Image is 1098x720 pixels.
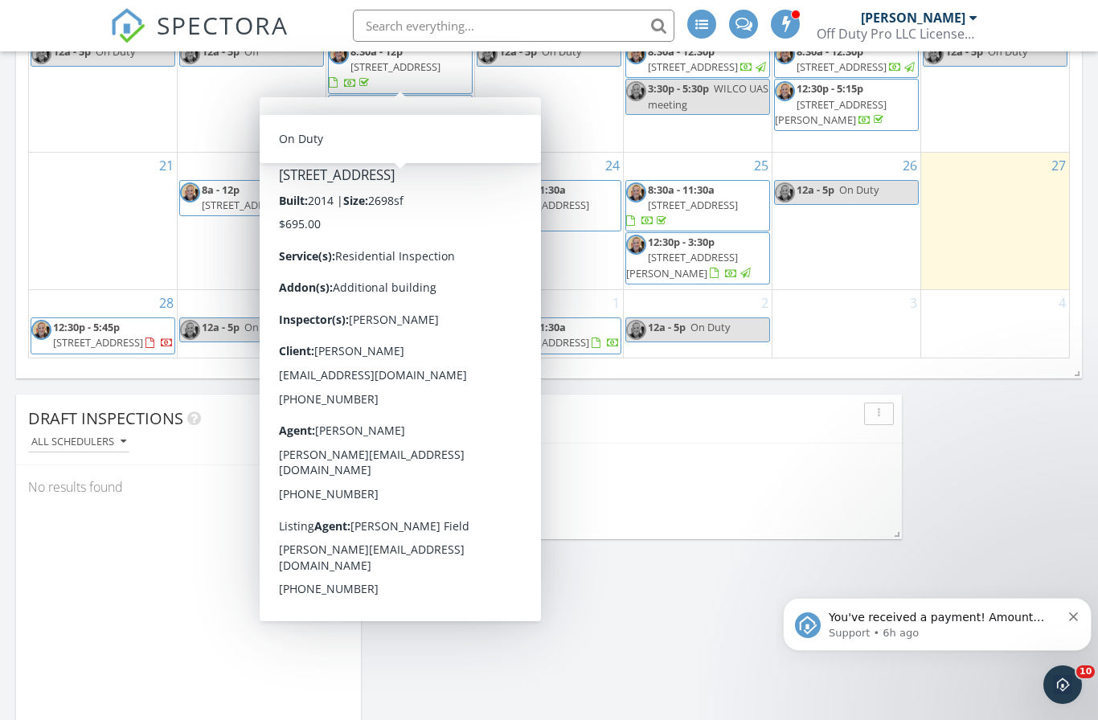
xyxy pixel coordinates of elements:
td: Go to September 27, 2025 [920,152,1069,290]
td: Go to September 19, 2025 [772,14,920,153]
iframe: Intercom live chat [1043,665,1082,704]
img: 1997480f970a4c5bb01480c77f51a20b.jpeg [626,235,646,255]
span: [STREET_ADDRESS][PERSON_NAME] [775,97,887,127]
img: 1997480f970a4c5bb01480c77f51a20b.jpeg [180,182,200,202]
a: Go to September 29, 2025 [305,290,326,316]
a: 8:30a - 11:30a [STREET_ADDRESS] [477,180,621,232]
img: 1997480f970a4c5bb01480c77f51a20b.jpeg [329,320,349,340]
span: 12a - 5p [797,182,834,197]
img: 1997480f970a4c5bb01480c77f51a20b.jpeg [626,44,646,64]
span: Unconfirmed [389,407,506,429]
span: SPECTORA [157,8,289,42]
img: 1997480f970a4c5bb01480c77f51a20b.jpeg [329,44,349,64]
a: Go to September 21, 2025 [156,153,177,178]
span: On Duty [96,44,135,59]
a: 12:30p - 5:45p [STREET_ADDRESS] [53,320,174,350]
a: Go to September 23, 2025 [453,153,474,178]
span: 12a - 5p [648,320,686,334]
td: Go to October 1, 2025 [475,290,624,358]
a: 8:30a - 11:30a [STREET_ADDRESS] [477,182,589,227]
a: 8:30a - 12:30p [STREET_ADDRESS] [648,44,768,74]
span: 10 [1076,665,1095,678]
a: 8:30a - 12p [STREET_ADDRESS] [328,42,473,94]
span: [STREET_ADDRESS] [202,198,292,212]
a: 12:30p - 5:45p [STREET_ADDRESS] [31,317,175,354]
span: [STREET_ADDRESS] [648,59,738,74]
img: 1997480f970a4c5bb01480c77f51a20b.jpeg [180,320,200,340]
a: 8:30a - 11:30a [STREET_ADDRESS] [625,180,770,232]
a: 12:30p - 5p [STREET_ADDRESS] [328,95,473,147]
div: All schedulers [31,436,126,448]
span: On Duty [690,320,730,334]
td: Go to September 24, 2025 [475,152,624,290]
span: 12a - 5p [499,44,537,59]
img: 1997480f970a4c5bb01480c77f51a20b.jpeg [775,81,795,101]
td: Go to September 17, 2025 [475,14,624,153]
td: Go to October 4, 2025 [920,290,1069,358]
span: 8:30a - 12:30p [797,44,863,59]
span: [STREET_ADDRESS] [499,335,589,350]
img: 1997480f970a4c5bb01480c77f51a20b.jpeg [775,44,795,64]
a: Go to September 22, 2025 [305,153,326,178]
span: [STREET_ADDRESS] [350,112,440,127]
p: Message from Support, sent 6h ago [52,62,285,76]
a: Go to October 3, 2025 [907,290,920,316]
a: SPECTORA [110,22,289,55]
span: 8:30a - 12p [350,44,403,59]
span: [STREET_ADDRESS] [797,59,887,74]
a: 8:30a - 12:30p [STREET_ADDRESS] [774,42,919,78]
a: 8:30a - 12:30p [STREET_ADDRESS] [797,44,917,74]
a: 8:30a - 11:30a [STREET_ADDRESS] [626,182,738,227]
td: Go to September 29, 2025 [178,290,326,358]
a: 12:30p - 5:15p [STREET_ADDRESS][PERSON_NAME] [774,79,919,131]
iframe: Intercom notifications message [776,564,1098,677]
button: All schedulers [28,432,129,453]
td: Go to September 14, 2025 [29,14,178,153]
span: 12a - 12p [350,182,394,197]
span: 8:30a - 11:30a [648,182,715,197]
img: 1997480f970a4c5bb01480c77f51a20b.jpeg [477,320,498,340]
span: 12:30p - 5:45p [53,320,120,334]
img: 1997480f970a4c5bb01480c77f51a20b.jpeg [924,44,944,64]
span: 8:30a - 1:30p [350,320,412,334]
td: Go to September 18, 2025 [623,14,772,153]
td: Go to September 20, 2025 [920,14,1069,153]
img: The Best Home Inspection Software - Spectora [110,8,145,43]
span: [STREET_ADDRESS] [350,335,440,350]
span: 12:30p - 5:15p [797,81,863,96]
td: Go to October 3, 2025 [772,290,920,358]
a: 8:30a - 1:30p [STREET_ADDRESS] [350,320,471,350]
a: 8:30a - 11:30a [STREET_ADDRESS] [499,320,620,350]
img: 1997480f970a4c5bb01480c77f51a20b.jpeg [775,182,795,202]
span: 12:30p - 5p [350,97,403,112]
a: Go to September 28, 2025 [156,290,177,316]
a: 12:30p - 5p [STREET_ADDRESS] [329,97,440,142]
td: Go to September 22, 2025 [178,152,326,290]
span: On Duty [399,182,438,197]
a: 8:30a - 11:30a [STREET_ADDRESS] [477,317,621,354]
span: [STREET_ADDRESS][PERSON_NAME] [626,250,738,280]
td: Go to September 21, 2025 [29,152,178,290]
span: [STREET_ADDRESS] [648,198,738,212]
span: [STREET_ADDRESS] [499,198,589,212]
a: Go to October 1, 2025 [609,290,623,316]
span: 3:30p - 5:30p [648,81,709,96]
span: 8:30a - 11:30a [499,182,566,197]
a: Go to September 26, 2025 [899,153,920,178]
span: 12a - 5p [202,320,240,334]
a: Go to September 27, 2025 [1048,153,1069,178]
span: [STREET_ADDRESS] [350,59,440,74]
a: 12:30p - 3:30p [STREET_ADDRESS][PERSON_NAME] [625,232,770,284]
a: Go to October 4, 2025 [1055,290,1069,316]
a: 8a - 12p [STREET_ADDRESS] [202,182,322,212]
td: Go to September 28, 2025 [29,290,178,358]
img: 1997480f970a4c5bb01480c77f51a20b.jpeg [477,44,498,64]
span: WILCO UAS meeting [648,81,768,111]
img: 1997480f970a4c5bb01480c77f51a20b.jpeg [477,182,498,202]
img: 1997480f970a4c5bb01480c77f51a20b.jpeg [31,320,51,340]
a: Go to September 25, 2025 [751,153,772,178]
td: Go to September 15, 2025 [178,14,326,153]
img: 1997480f970a4c5bb01480c77f51a20b.jpeg [626,81,646,101]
